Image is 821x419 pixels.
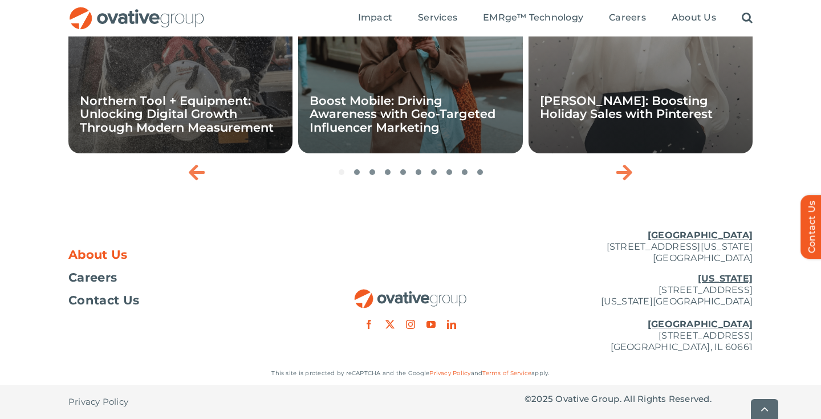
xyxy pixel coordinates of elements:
[80,93,274,134] a: Northern Tool + Equipment: Unlocking Digital Growth Through Modern Measurement
[609,12,646,25] a: Careers
[429,369,470,377] a: Privacy Policy
[446,169,452,175] span: Go to slide 8
[540,93,713,121] a: [PERSON_NAME]: Boosting Holiday Sales with Pinterest
[531,393,553,404] span: 2025
[672,12,716,23] span: About Us
[339,169,344,175] span: Go to slide 1
[68,249,296,306] nav: Footer Menu
[525,230,753,264] p: [STREET_ADDRESS][US_STATE] [GEOGRAPHIC_DATA]
[68,249,128,261] span: About Us
[525,393,753,405] p: © Ovative Group. All Rights Reserved.
[426,320,436,329] a: youtube
[418,12,457,23] span: Services
[418,12,457,25] a: Services
[364,320,373,329] a: facebook
[369,169,375,175] span: Go to slide 3
[68,249,296,261] a: About Us
[483,12,583,25] a: EMRge™ Technology
[385,320,395,329] a: twitter
[447,320,456,329] a: linkedin
[68,368,753,379] p: This site is protected by reCAPTCHA and the Google and apply.
[477,169,483,175] span: Go to slide 10
[68,295,296,306] a: Contact Us
[610,158,639,186] div: Next slide
[648,319,753,329] u: [GEOGRAPHIC_DATA]
[742,12,753,25] a: Search
[525,273,753,353] p: [STREET_ADDRESS] [US_STATE][GEOGRAPHIC_DATA] [STREET_ADDRESS] [GEOGRAPHIC_DATA], IL 60661
[416,169,421,175] span: Go to slide 6
[698,273,753,284] u: [US_STATE]
[68,6,205,17] a: OG_Full_horizontal_RGB
[358,12,392,23] span: Impact
[385,169,391,175] span: Go to slide 4
[609,12,646,23] span: Careers
[68,385,296,419] nav: Footer - Privacy Policy
[648,230,753,241] u: [GEOGRAPHIC_DATA]
[310,93,495,134] a: Boost Mobile: Driving Awareness with Geo-Targeted Influencer Marketing
[68,272,117,283] span: Careers
[68,385,128,419] a: Privacy Policy
[68,396,128,408] span: Privacy Policy
[406,320,415,329] a: instagram
[354,169,360,175] span: Go to slide 2
[358,12,392,25] a: Impact
[483,12,583,23] span: EMRge™ Technology
[431,169,437,175] span: Go to slide 7
[672,12,716,25] a: About Us
[400,169,406,175] span: Go to slide 5
[353,288,468,299] a: OG_Full_horizontal_RGB
[182,158,211,186] div: Previous slide
[462,169,468,175] span: Go to slide 9
[68,272,296,283] a: Careers
[68,295,139,306] span: Contact Us
[482,369,531,377] a: Terms of Service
